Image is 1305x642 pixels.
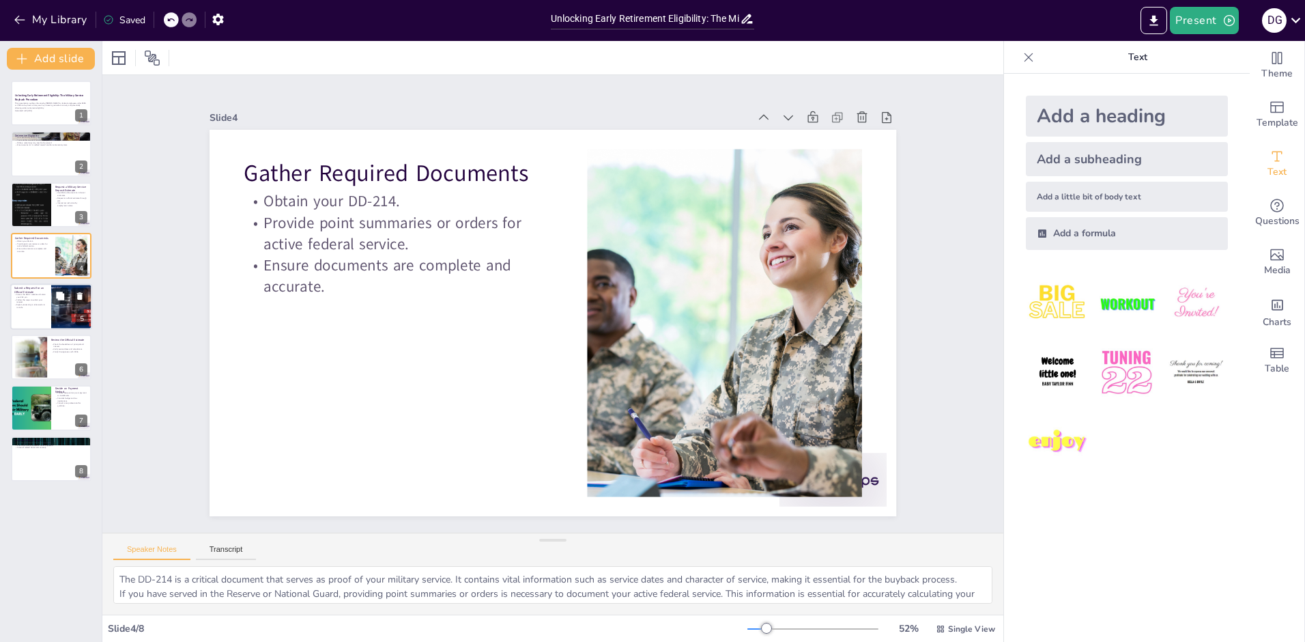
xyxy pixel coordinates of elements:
[1262,8,1287,33] div: D G
[1026,341,1089,404] img: 4.jpeg
[75,465,87,477] div: 8
[14,303,47,308] p: Expect processing to take weeks to months.
[1026,182,1228,212] div: Add a little bit of body text
[55,397,87,402] p: Consider budget and tax implications.
[144,50,160,66] span: Position
[15,240,51,243] p: Obtain your DD-214.
[108,622,747,635] div: Slide 4 / 8
[75,262,87,275] div: 4
[7,48,95,70] button: Add slide
[75,211,87,223] div: 3
[1095,341,1158,404] img: 5.jpeg
[51,343,87,348] p: Check the breakdown of principal and interest.
[55,387,87,394] p: Decide on Payment Method
[72,288,88,304] button: Delete Slide
[11,131,91,176] div: 2
[15,143,87,146] p: Ensure service isn't credited toward another retirement system.
[113,545,190,560] button: Speaker Notes
[51,338,87,342] p: Review the Official Estimate
[1141,7,1167,34] button: Export to PowerPoint
[1262,7,1287,34] button: D G
[11,233,91,278] div: 4
[10,9,93,31] button: My Library
[1095,272,1158,335] img: 2.jpeg
[230,76,768,145] div: Slide 4
[15,446,87,449] p: Store all related documents securely.
[1261,66,1293,81] span: Theme
[551,9,741,29] input: Insert title
[11,81,91,126] div: 1
[11,182,91,227] div: 3
[76,313,88,325] div: 5
[1255,214,1300,229] span: Questions
[1264,263,1291,278] span: Media
[75,160,87,173] div: 2
[1250,189,1304,238] div: Get real-time input from your audience
[55,192,87,197] p: Use DFAS online tools for informal estimates.
[15,94,83,101] strong: Unlocking Early Retirement Eligibility: The Military Service Buyback Procedure
[15,248,51,253] p: Ensure documents are complete and accurate.
[1250,139,1304,189] div: Add text boxes
[1250,90,1304,139] div: Add ready made slides
[14,293,47,298] p: Access the ABC-C website and enter your CAC pin.
[257,126,568,191] p: Gather Required Documents
[75,363,87,376] div: 6
[1026,410,1089,474] img: 7.jpeg
[52,288,68,304] button: Duplicate Slide
[15,109,87,112] p: Generated with [URL]
[1026,96,1228,137] div: Add a heading
[1039,41,1236,74] p: Text
[55,392,87,397] p: Choose between lump sum payment or installments.
[1026,272,1089,335] img: 1.jpeg
[55,197,87,201] p: Request an official estimate through HR.
[15,133,87,137] p: Determine Eligibility
[1267,165,1287,180] span: Text
[948,624,995,634] span: Single View
[196,545,257,560] button: Transcript
[1250,41,1304,90] div: Change the overall theme
[15,136,87,139] p: Most active-duty military service qualifies for buyback.
[11,335,91,380] div: 6
[11,385,91,430] div: 7
[15,441,87,444] p: Confirm with local G1/S1 for service credit.
[103,14,145,27] div: Saved
[14,286,47,294] p: Submit a Request for an Official Estimate
[113,566,992,604] textarea: The DD-214 is a critical document that serves as proof of your military service. It contains vita...
[15,102,87,109] p: This presentation outlines the step-by-[PERSON_NAME] for federal employees under FERS or CSRS to ...
[892,622,925,635] div: 52 %
[1257,115,1298,130] span: Template
[250,180,562,255] p: Provide point summaries or orders for active federal service.
[51,350,87,353] p: Clarify discrepancies with DFAS.
[246,223,558,298] p: Ensure documents are complete and accurate.
[1250,336,1304,385] div: Add a table
[14,298,47,303] p: Follow the steps to submit your request.
[15,438,87,442] p: Confirm Service Credit
[1265,361,1289,376] span: Table
[10,283,92,330] div: 5
[1026,142,1228,176] div: Add a subheading
[1250,287,1304,336] div: Add charts and graphs
[1263,315,1291,330] span: Charts
[55,185,87,193] p: Request a Military Service Deposit Estimate
[11,436,91,482] div: 8
[15,242,51,247] p: Provide point summaries or orders for active federal service.
[75,415,87,427] div: 7
[108,47,130,69] div: Layout
[1164,341,1228,404] img: 6.jpeg
[1250,238,1304,287] div: Add images, graphics, shapes or video
[15,141,87,144] p: Military retired pay may need to be waived.
[55,402,87,407] p: Consult a tax professional for guidance.
[1170,7,1238,34] button: Present
[75,109,87,122] div: 1
[255,159,565,212] p: Obtain your DD-214.
[1164,272,1228,335] img: 3.jpeg
[15,236,51,240] p: Gather Required Documents
[55,201,87,206] p: Interest accrual varies by employment status.
[15,139,87,141] p: You must be a current federal employee under FERS or CSRS.
[15,444,87,447] p: Ensure Service Computation Date is updated.
[1026,217,1228,250] div: Add a formula
[51,348,87,351] p: Verify service dates and calculations.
